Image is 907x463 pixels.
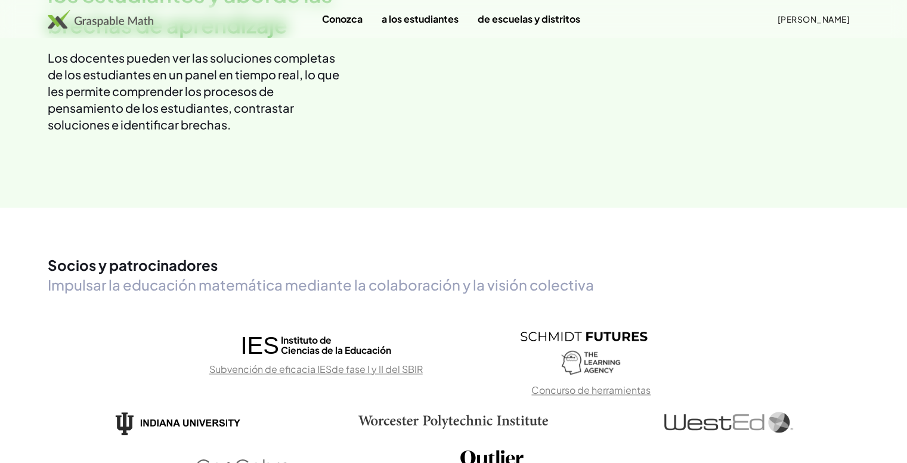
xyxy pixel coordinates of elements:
font: Conozca [321,13,362,25]
img: IU-logo-CNEf0zbj.png [48,412,309,436]
font: [PERSON_NAME] [778,14,850,24]
a: Subvención de eficacia IES [209,363,332,375]
a: IESInstituto deCiencias de la Educación [240,326,391,362]
font: de escuelas y distritos [477,13,580,25]
img: wested-logo-8DjF7iYo.png [598,412,859,433]
a: Concurso de herramientas [531,384,651,396]
a: de escuelas y distritos [468,8,589,30]
img: TheLearningAgency_Logo-CaPOvX6r.png [561,345,621,381]
font: Los docentes pueden ver las soluciones completas de los estudiantes en un panel en tiempo real, l... [48,50,339,132]
font: Socios y patrocinadores [48,256,218,274]
a: Conozca [312,8,372,30]
a: a los estudiantes [372,8,468,30]
button: [PERSON_NAME] [767,8,859,30]
a: de fase I y II del SBIR [332,363,423,375]
font: Instituto de [281,334,332,345]
font: Ciencias de la Educación [281,344,391,356]
font: a los estudiantes [381,13,458,25]
a: Logotipo de Schmidt Futures [520,328,648,345]
img: WPI-logo-m24E2aor.png [323,412,584,430]
font: IES [240,332,278,359]
font: Impulsar la educación matemática mediante la colaboración y la visión colectiva [48,276,594,294]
